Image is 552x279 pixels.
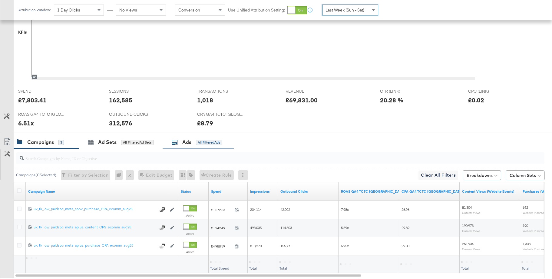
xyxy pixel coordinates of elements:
div: uk_tk_low_paidsoc_meta_aplus_content_CPS_ecomm_aug25 [34,225,156,230]
span: 190,973 [462,223,474,228]
span: 42,002 [280,207,290,212]
label: Use Unified Attribution Setting: [228,7,285,13]
a: Shows the current state of your Ad Campaign. [181,189,206,194]
a: The number of clicks on links that take people off Facebook-owned properties. [280,189,336,194]
div: 1,018 [197,96,213,105]
div: Campaigns ( 0 Selected) [16,172,56,178]
span: 190 [523,223,528,228]
a: The number of content views tracked by your Custom Audience pixel on your website after people vi... [462,189,518,194]
span: CPC (LINK) [468,88,514,94]
span: £9.89 [402,225,409,230]
span: CTR (LINK) [380,88,425,94]
div: Ads [182,139,191,146]
span: Total [522,266,529,271]
div: KPIs [18,29,27,35]
span: 1 Day Clicks [57,7,80,13]
div: Attribution Window: [18,8,51,12]
button: Breakdowns [463,171,501,180]
a: The number of times your ad was served. On mobile apps an ad is counted as served the first time ... [250,189,276,194]
div: 162,585 [109,96,132,105]
button: Column Sets [506,171,544,180]
label: Active [183,214,197,218]
span: 7.98x [341,207,349,212]
div: £0.02 [468,96,484,105]
span: 5.69x [341,225,349,230]
sub: Content Views [462,229,481,233]
span: 692 [523,205,528,210]
div: All Filtered Ads [196,140,222,145]
sub: Website Purchases [523,229,547,233]
span: No Views [119,7,137,13]
span: £6.96 [402,207,409,212]
div: All Filtered Ad Sets [121,140,154,145]
span: £9.30 [402,244,409,248]
a: uk_tk_low_paidsoc_meta_conv_purchase_CPA_ecomm_aug25 [34,207,156,213]
span: CPA GA4 TCTC [GEOGRAPHIC_DATA] [197,111,243,117]
div: £69,831.00 [286,96,318,105]
a: Your campaign name. [28,189,176,194]
span: 261,934 [462,241,474,246]
span: REVENUE [286,88,331,94]
span: 114,803 [280,225,292,230]
input: Search Campaigns by Name, ID or Objective [24,150,496,162]
span: 6.25x [341,244,349,248]
div: uk_tk_low_paidsoc_meta_conv_purchase_CPA_ecomm_aug25 [34,207,156,211]
span: SPEND [18,88,64,94]
div: Ad Sets [98,139,117,146]
div: 0 [115,170,126,180]
span: £1,572.53 [211,208,232,212]
div: £7,803.41 [18,96,47,105]
span: TRANSACTIONS [197,88,243,94]
a: ROAS for weekly reporting using GA4 data and TCTC [341,189,405,194]
a: uk_tk_low_paidsoc_meta_aplus_purchase_CPA_ecomm_aug25 [34,243,156,249]
div: 20.28 % [380,96,403,105]
span: Total [279,266,287,271]
div: 6.51x [18,119,34,128]
span: OUTBOUND CLICKS [109,111,154,117]
sub: Content Views [462,211,481,214]
span: SESSIONS [109,88,154,94]
div: 3 [58,140,64,145]
sub: Content Views [462,247,481,251]
a: CPA using total cost to client and GA4 [402,189,463,194]
label: Active [183,250,197,254]
span: 81,304 [462,205,472,210]
span: ROAS GA4 TCTC [GEOGRAPHIC_DATA] [18,111,64,117]
span: 234,114 [250,207,262,212]
label: Active [183,232,197,236]
div: uk_tk_low_paidsoc_meta_aplus_purchase_CPA_ecomm_aug25 [34,243,156,248]
div: Campaigns [27,139,54,146]
span: Last Week (Sun - Sat) [326,7,364,13]
span: £4,988.39 [211,244,232,248]
span: Total [461,266,469,271]
sub: Website Purchases [523,247,547,251]
a: The total amount spent to date. [211,189,245,194]
span: 1,338 [523,241,531,246]
span: 493,035 [250,225,262,230]
div: 312,576 [109,119,132,128]
span: Conversion [178,7,200,13]
div: £8.79 [197,119,213,128]
span: Total Spend [210,266,229,271]
button: Clear All Filters [418,171,458,180]
sub: Website Purchases [523,211,547,214]
span: 155,771 [280,244,292,248]
span: Clear All Filters [421,171,456,179]
span: 818,270 [250,244,262,248]
span: £1,242.49 [211,226,232,230]
a: uk_tk_low_paidsoc_meta_aplus_content_CPS_ecomm_aug25 [34,225,156,231]
span: Total [249,266,257,271]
